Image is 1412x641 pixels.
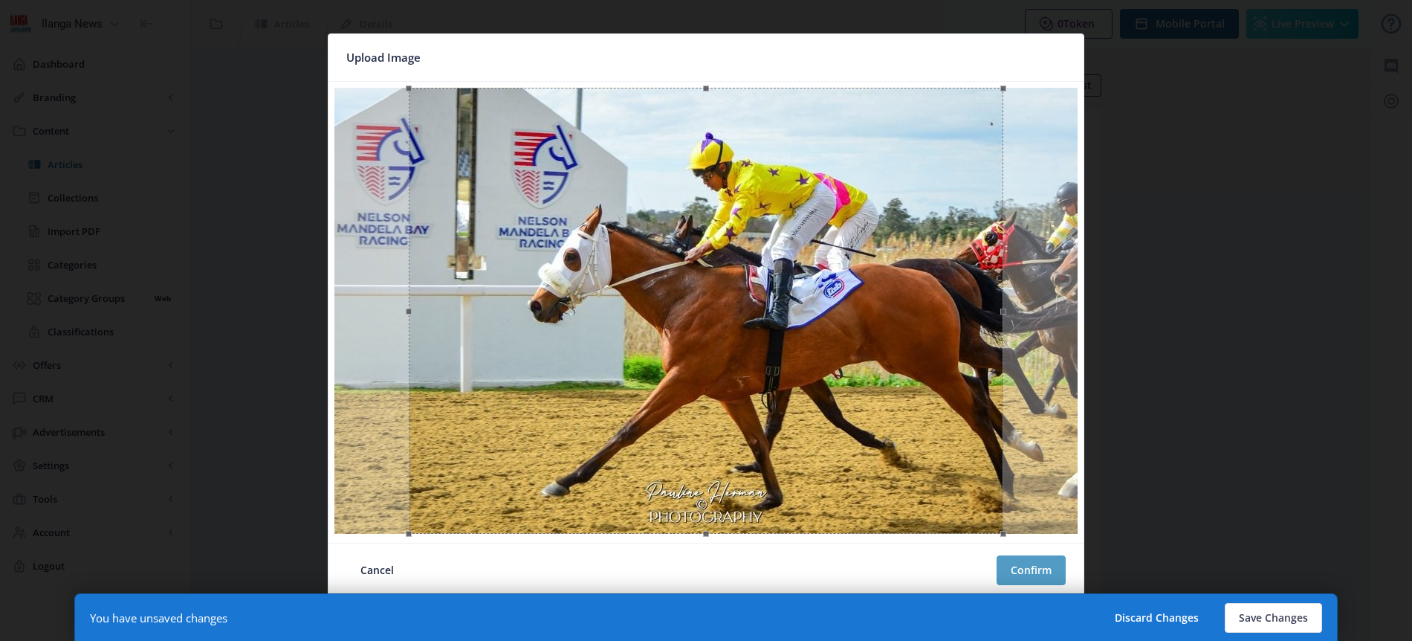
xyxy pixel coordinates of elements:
[90,611,227,625] div: You have unsaved changes
[1225,603,1322,633] button: Save Changes
[346,555,408,585] button: Cancel
[997,555,1066,585] button: Confirm
[346,46,421,69] span: Upload Image
[1101,603,1213,633] button: Discard Changes
[334,88,1078,534] img: Z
